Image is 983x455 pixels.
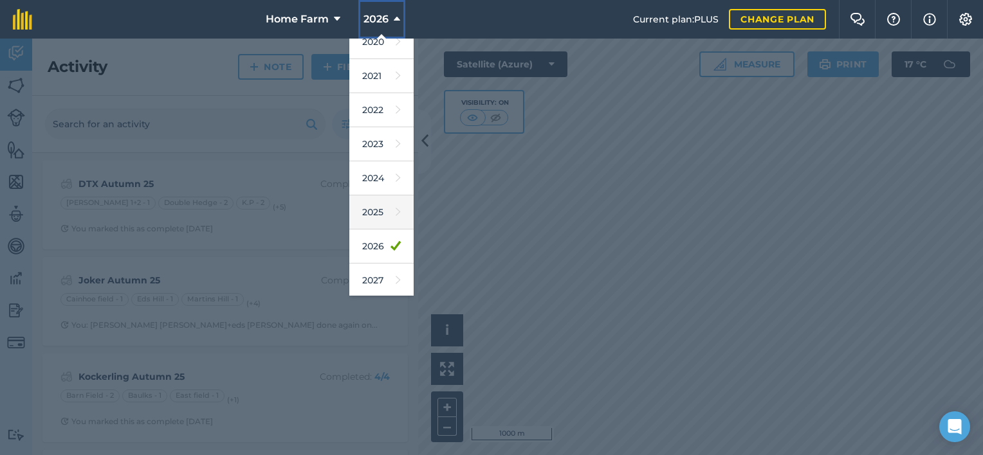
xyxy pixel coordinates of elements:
img: Two speech bubbles overlapping with the left bubble in the forefront [850,13,865,26]
img: svg+xml;base64,PHN2ZyB4bWxucz0iaHR0cDovL3d3dy53My5vcmcvMjAwMC9zdmciIHdpZHRoPSIxNyIgaGVpZ2h0PSIxNy... [923,12,936,27]
span: Home Farm [266,12,329,27]
a: 2022 [349,93,414,127]
a: Change plan [729,9,826,30]
img: A question mark icon [886,13,901,26]
a: 2023 [349,127,414,161]
img: fieldmargin Logo [13,9,32,30]
a: 2027 [349,263,414,298]
a: 2024 [349,161,414,195]
a: 2026 [349,229,414,263]
img: A cog icon [958,13,973,26]
div: Open Intercom Messenger [939,411,970,442]
span: Current plan : PLUS [633,12,719,26]
span: 2026 [363,12,389,27]
a: 2020 [349,25,414,59]
a: 2021 [349,59,414,93]
a: 2025 [349,195,414,229]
